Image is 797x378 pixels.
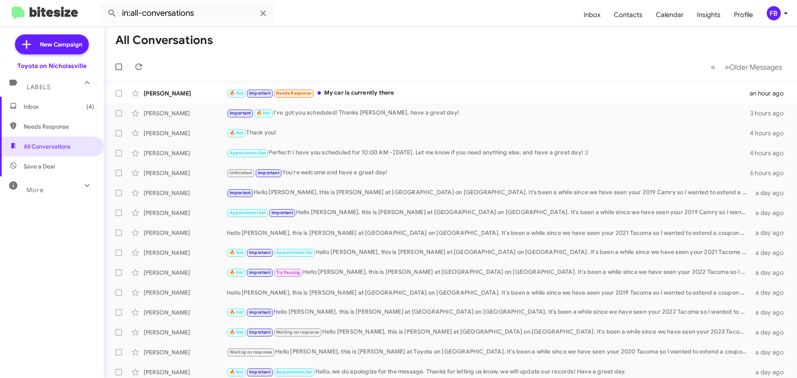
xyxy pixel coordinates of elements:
span: Important [230,110,251,116]
span: Important [271,210,293,215]
a: Insights [690,3,727,27]
div: [PERSON_NAME] [144,149,227,157]
div: [PERSON_NAME] [144,249,227,257]
div: FB [767,6,781,20]
div: My car is currently there [227,88,750,98]
div: 4 hours ago [750,149,790,157]
a: Profile [727,3,760,27]
div: 3 hours ago [750,109,790,117]
h1: All Conversations [115,34,213,47]
span: Important [249,369,271,375]
span: Try Pausing [276,270,300,275]
span: 🔥 Hot [230,90,244,96]
div: a day ago [751,328,790,337]
span: Appointment Set [230,150,266,156]
span: All Conversations [24,142,71,151]
div: [PERSON_NAME] [144,308,227,317]
div: [PERSON_NAME] [144,189,227,197]
div: Hello [PERSON_NAME], this is [PERSON_NAME] at [GEOGRAPHIC_DATA] on [GEOGRAPHIC_DATA]. It's been a... [227,288,751,297]
div: Hello [PERSON_NAME], this is [PERSON_NAME] at [GEOGRAPHIC_DATA] on [GEOGRAPHIC_DATA]. It's been a... [227,188,751,198]
a: Contacts [607,3,649,27]
div: You're welcome and have a great day! [227,168,750,178]
div: [PERSON_NAME] [144,288,227,297]
div: [PERSON_NAME] [144,368,227,376]
span: Appointment Set [230,210,266,215]
div: Hello [PERSON_NAME], this is [PERSON_NAME] at [GEOGRAPHIC_DATA] on [GEOGRAPHIC_DATA]. It's been a... [227,248,751,257]
div: Hello [PERSON_NAME], this is [PERSON_NAME] at [GEOGRAPHIC_DATA] on [GEOGRAPHIC_DATA]. It's been a... [227,208,751,217]
input: Search [100,3,275,23]
span: Waiting on response [230,349,273,355]
span: Appointment Set [276,369,313,375]
div: Hello [PERSON_NAME], this is [PERSON_NAME] at [GEOGRAPHIC_DATA] on [GEOGRAPHIC_DATA]. It's been a... [227,327,751,337]
div: a day ago [751,209,790,217]
span: Inbox [24,102,94,111]
span: Important [249,270,271,275]
span: Important [230,190,251,195]
span: 🔥 Hot [230,250,244,255]
button: FB [760,6,788,20]
span: Important [249,250,271,255]
span: Appointment Set [276,250,313,255]
a: Inbox [577,3,607,27]
div: an hour ago [750,89,790,98]
div: I've got you scheduled! Thanks [PERSON_NAME], have a great day! [227,108,750,118]
button: Next [720,59,787,76]
span: 🔥 Hot [230,270,244,275]
div: 6 hours ago [750,169,790,177]
nav: Page navigation example [706,59,787,76]
div: a day ago [751,268,790,277]
span: Important [258,170,279,176]
div: a day ago [751,308,790,317]
span: (4) [86,102,94,111]
div: a day ago [751,229,790,237]
div: a day ago [751,368,790,376]
span: More [27,186,44,194]
div: a day ago [751,288,790,297]
span: 🔥 Hot [257,110,271,116]
span: Labels [27,83,51,91]
div: a day ago [751,348,790,356]
div: [PERSON_NAME] [144,209,227,217]
div: Hello [PERSON_NAME], this is [PERSON_NAME] at Toyota on [GEOGRAPHIC_DATA]. It's been a while sinc... [227,347,751,357]
a: Calendar [649,3,690,27]
div: [PERSON_NAME] [144,169,227,177]
span: Waiting on response [276,329,319,335]
span: 🔥 Hot [230,310,244,315]
a: New Campaign [15,34,89,54]
span: Needs Response [276,90,311,96]
div: Hello [PERSON_NAME], this is [PERSON_NAME] at [GEOGRAPHIC_DATA] on [GEOGRAPHIC_DATA]. It's been a... [227,268,751,277]
span: Important [249,90,271,96]
div: a day ago [751,189,790,197]
div: [PERSON_NAME] [144,89,227,98]
div: [PERSON_NAME] [144,348,227,356]
span: Important [249,310,271,315]
div: Toyota on Nicholasville [17,62,87,70]
span: Older Messages [729,63,782,72]
span: 🔥 Hot [230,369,244,375]
div: Hello, we do apologize for the message. Thanks for letting us know, we will update our records! H... [227,367,751,377]
span: New Campaign [40,40,82,49]
span: Save a Deal [24,162,55,171]
span: Unfinished [230,170,252,176]
div: Thank you! [227,128,750,138]
span: « [711,62,715,72]
span: » [725,62,729,72]
span: 🔥 Hot [230,130,244,136]
button: Previous [706,59,720,76]
div: [PERSON_NAME] [144,229,227,237]
div: 4 hours ago [750,129,790,137]
div: [PERSON_NAME] [144,109,227,117]
span: Important [249,329,271,335]
div: [PERSON_NAME] [144,268,227,277]
div: [PERSON_NAME] [144,328,227,337]
div: Perfect! I have you scheduled for 10:00 AM - [DATE]. Let me know if you need anything else, and h... [227,148,750,158]
span: Needs Response [24,122,94,131]
div: Hello [PERSON_NAME], this is [PERSON_NAME] at [GEOGRAPHIC_DATA] on [GEOGRAPHIC_DATA]. It's been a... [227,307,751,317]
span: 🔥 Hot [230,329,244,335]
div: [PERSON_NAME] [144,129,227,137]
